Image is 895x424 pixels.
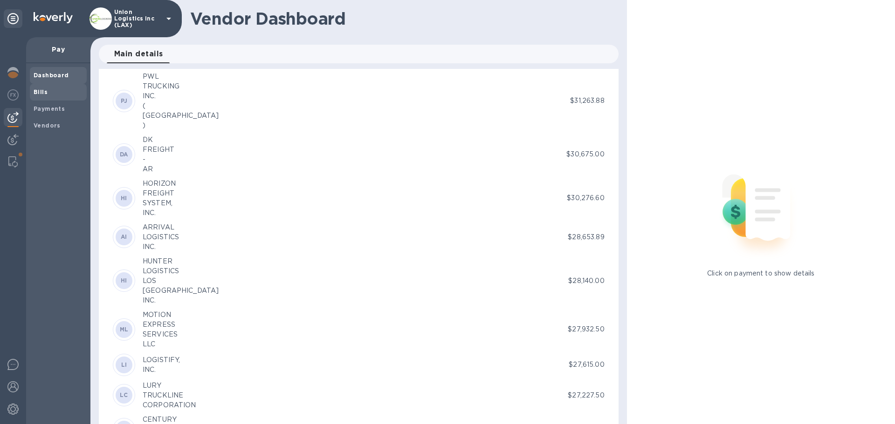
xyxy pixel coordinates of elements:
[143,198,176,208] div: SYSTEM,
[143,330,178,339] div: SERVICES
[568,324,604,334] p: $27,932.50
[143,72,219,81] div: PWL
[34,122,61,129] b: Vendors
[143,232,179,242] div: LOGISTICS
[143,164,174,174] div: AR
[120,151,128,158] b: DA
[143,381,196,390] div: LURY
[143,276,219,286] div: LOS
[143,145,174,155] div: FREIGHT
[566,149,604,159] p: $30,675.00
[568,232,604,242] p: $28,653.89
[143,81,219,91] div: TRUCKING
[143,390,196,400] div: TRUCKLINE
[143,188,176,198] div: FREIGHT
[114,47,163,61] span: Main details
[143,155,174,164] div: -
[34,12,73,23] img: Logo
[190,9,612,28] h1: Vendor Dashboard
[568,390,604,400] p: $27,227.50
[143,320,178,330] div: EXPRESS
[707,269,814,278] p: Click on payment to show details
[143,179,176,188] div: HORIZON
[121,97,128,104] b: PJ
[4,9,22,28] div: Unpin categories
[143,310,178,320] div: MOTION
[121,277,127,284] b: HI
[114,9,161,28] p: Union Logistics Inc (LAX)
[120,326,129,333] b: ML
[121,361,127,368] b: LI
[121,195,127,202] b: HI
[570,96,604,106] p: $31,263.88
[7,89,19,101] img: Foreign exchange
[143,296,219,305] div: INC.
[34,88,48,95] b: Bills
[568,276,604,286] p: $28,140.00
[143,242,179,252] div: INC.
[569,360,604,370] p: $27,615.00
[143,208,176,218] div: INC.
[121,233,127,240] b: AI
[567,193,604,203] p: $30,276.60
[34,45,83,54] p: Pay
[143,266,219,276] div: LOGISTICS
[143,111,219,121] div: [GEOGRAPHIC_DATA]
[143,101,219,111] div: (
[34,72,69,79] b: Dashboard
[143,256,219,266] div: HUNTER
[143,365,180,375] div: INC.
[143,135,174,145] div: DK
[143,400,196,410] div: CORPORATION
[34,105,65,112] b: Payments
[143,91,219,101] div: INC.
[143,286,219,296] div: [GEOGRAPHIC_DATA]
[120,391,128,398] b: LC
[143,355,180,365] div: LOGISTIFY,
[143,121,219,130] div: )
[143,339,178,349] div: LLC
[143,222,179,232] div: ARRIVAL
